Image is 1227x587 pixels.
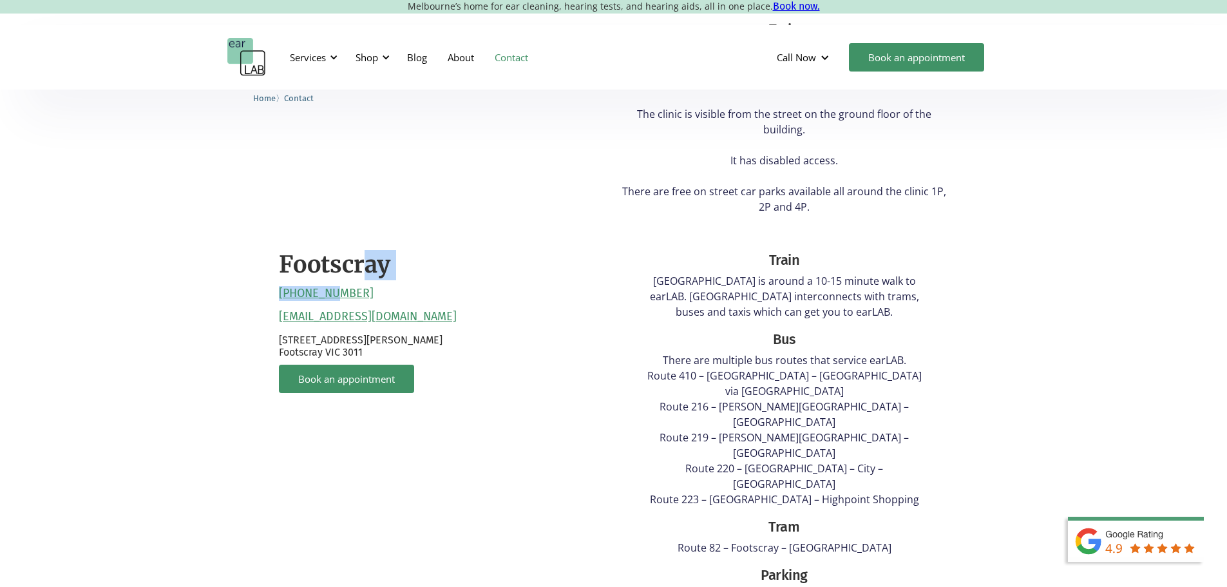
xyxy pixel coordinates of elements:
[356,51,378,64] div: Shop
[253,91,276,104] a: Home
[641,517,928,537] div: Tram
[253,93,276,103] span: Home
[279,334,607,358] p: [STREET_ADDRESS][PERSON_NAME] Footscray VIC 3011
[620,19,949,40] div: Train
[279,287,374,301] a: [PHONE_NUMBER]
[484,39,538,76] a: Contact
[284,91,314,104] a: Contact
[253,91,284,105] li: 〉
[641,540,928,555] p: Route 82 – Footscray – [GEOGRAPHIC_DATA]
[641,329,928,350] div: Bus
[849,43,984,72] a: Book an appointment
[279,310,457,324] a: [EMAIL_ADDRESS][DOMAIN_NAME]
[279,250,390,280] h2: Footscray
[279,365,414,393] a: Book an appointment
[227,38,266,77] a: home
[641,352,928,507] p: There are multiple bus routes that service earLAB. Route 410 – [GEOGRAPHIC_DATA] – [GEOGRAPHIC_DA...
[641,565,928,586] div: Parking
[282,38,341,77] div: Services
[437,39,484,76] a: About
[766,38,842,77] div: Call Now
[348,38,394,77] div: Shop
[397,39,437,76] a: Blog
[641,250,928,271] div: Train
[284,93,314,103] span: Contact
[777,51,816,64] div: Call Now
[290,51,326,64] div: Services
[620,106,949,215] p: The clinic is visible from the street on the ground floor of the building. It has disabled access...
[641,273,928,320] p: [GEOGRAPHIC_DATA] is around a 10-15 minute walk to earLAB. [GEOGRAPHIC_DATA] interconnects with t...
[279,24,607,48] p: [STREET_ADDRESS], [GEOGRAPHIC_DATA] 3121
